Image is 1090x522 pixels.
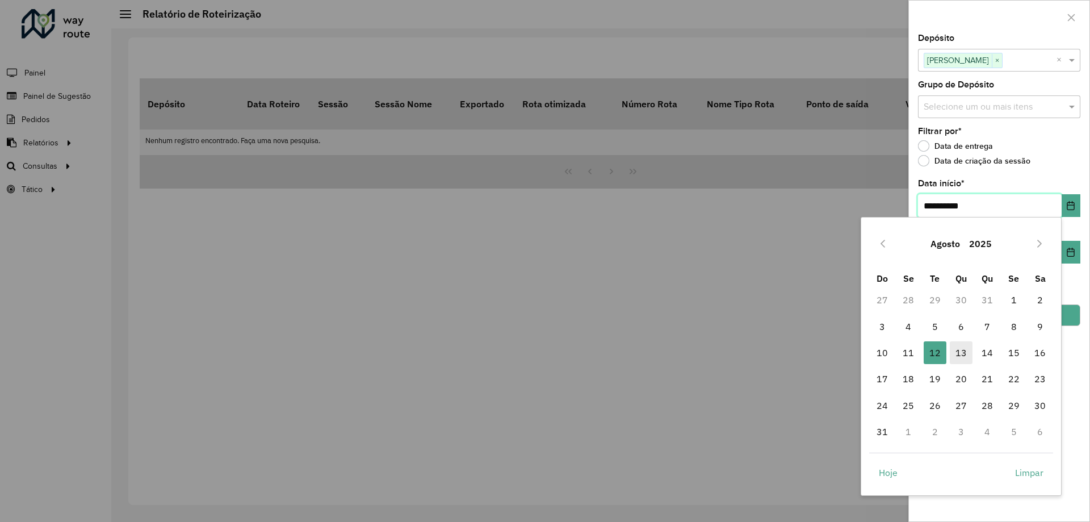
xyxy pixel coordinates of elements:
[924,53,992,67] span: [PERSON_NAME]
[924,368,946,390] span: 19
[974,314,1000,340] td: 7
[1001,392,1027,419] td: 29
[976,368,999,390] span: 21
[974,287,1000,313] td: 31
[895,340,921,366] td: 11
[1015,466,1043,479] span: Limpar
[921,419,948,445] td: 2
[871,368,894,390] span: 17
[924,315,946,338] span: 5
[1027,287,1053,313] td: 2
[950,368,972,390] span: 20
[897,341,920,364] span: 11
[869,287,895,313] td: 27
[1027,366,1053,392] td: 23
[1029,315,1051,338] span: 9
[871,394,894,417] span: 24
[974,340,1000,366] td: 14
[1003,341,1025,364] span: 15
[1062,241,1080,264] button: Choose Date
[948,340,974,366] td: 13
[869,340,895,366] td: 10
[1027,314,1053,340] td: 9
[974,392,1000,419] td: 28
[976,341,999,364] span: 14
[1027,340,1053,366] td: 16
[1001,287,1027,313] td: 1
[895,287,921,313] td: 28
[1062,194,1080,217] button: Choose Date
[948,419,974,445] td: 3
[918,124,962,138] label: Filtrar por
[1008,273,1019,284] span: Se
[918,177,965,190] label: Data início
[976,315,999,338] span: 7
[877,273,888,284] span: Do
[895,366,921,392] td: 18
[965,230,996,257] button: Choose Year
[948,392,974,419] td: 27
[1029,341,1051,364] span: 16
[948,314,974,340] td: 6
[895,314,921,340] td: 4
[1003,289,1025,311] span: 1
[1001,366,1027,392] td: 22
[950,394,972,417] span: 27
[1003,368,1025,390] span: 22
[897,394,920,417] span: 25
[1029,394,1051,417] span: 30
[918,140,993,152] label: Data de entrega
[897,368,920,390] span: 18
[918,78,994,91] label: Grupo de Depósito
[921,340,948,366] td: 12
[1003,315,1025,338] span: 8
[1001,314,1027,340] td: 8
[918,31,954,45] label: Depósito
[1035,273,1046,284] span: Sa
[869,392,895,419] td: 24
[974,419,1000,445] td: 4
[895,419,921,445] td: 1
[930,273,940,284] span: Te
[924,394,946,417] span: 26
[869,419,895,445] td: 31
[948,366,974,392] td: 20
[861,217,1062,496] div: Choose Date
[1005,461,1053,484] button: Limpar
[871,341,894,364] span: 10
[874,235,892,253] button: Previous Month
[921,366,948,392] td: 19
[1003,394,1025,417] span: 29
[869,366,895,392] td: 17
[1027,392,1053,419] td: 30
[1029,289,1051,311] span: 2
[1057,53,1066,67] span: Clear all
[879,466,898,479] span: Hoje
[903,273,914,284] span: Se
[1001,419,1027,445] td: 5
[897,315,920,338] span: 4
[869,461,907,484] button: Hoje
[924,341,946,364] span: 12
[948,287,974,313] td: 30
[1029,368,1051,390] span: 23
[1001,340,1027,366] td: 15
[871,420,894,443] span: 31
[918,155,1030,166] label: Data de criação da sessão
[921,314,948,340] td: 5
[1030,235,1049,253] button: Next Month
[950,315,972,338] span: 6
[871,315,894,338] span: 3
[976,394,999,417] span: 28
[974,366,1000,392] td: 21
[1027,419,1053,445] td: 6
[992,54,1002,68] span: ×
[982,273,993,284] span: Qu
[950,341,972,364] span: 13
[869,314,895,340] td: 3
[921,287,948,313] td: 29
[926,230,965,257] button: Choose Month
[955,273,967,284] span: Qu
[921,392,948,419] td: 26
[895,392,921,419] td: 25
